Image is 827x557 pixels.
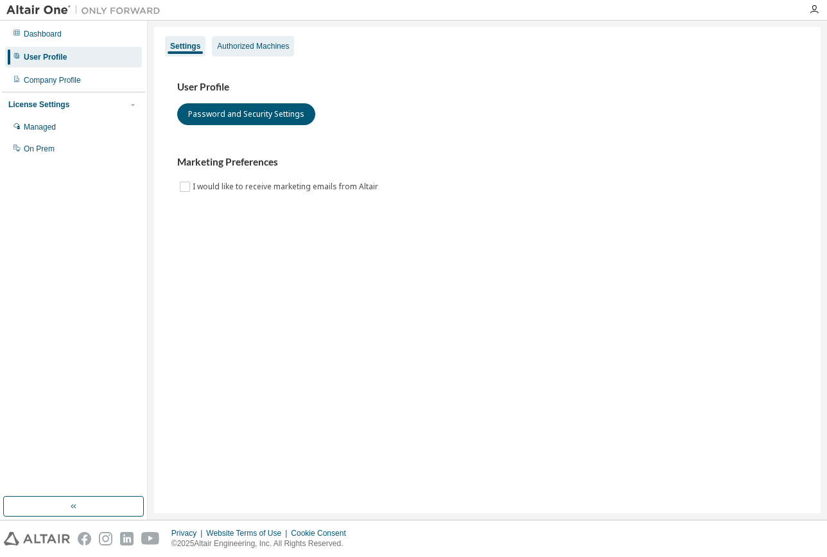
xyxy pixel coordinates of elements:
[141,532,160,545] img: youtube.svg
[24,52,67,62] div: User Profile
[291,528,353,538] div: Cookie Consent
[171,538,354,549] p: © 2025 Altair Engineering, Inc. All Rights Reserved.
[177,81,797,94] h3: User Profile
[193,179,381,194] label: I would like to receive marketing emails from Altair
[4,532,70,545] img: altair_logo.svg
[24,122,56,132] div: Managed
[177,103,315,125] button: Password and Security Settings
[8,99,69,110] div: License Settings
[177,156,797,169] h3: Marketing Preferences
[170,41,200,51] div: Settings
[24,144,55,154] div: On Prem
[120,532,134,545] img: linkedin.svg
[6,4,167,17] img: Altair One
[217,41,289,51] div: Authorized Machines
[171,528,206,538] div: Privacy
[24,75,81,85] div: Company Profile
[24,29,62,39] div: Dashboard
[78,532,91,545] img: facebook.svg
[99,532,112,545] img: instagram.svg
[206,528,291,538] div: Website Terms of Use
